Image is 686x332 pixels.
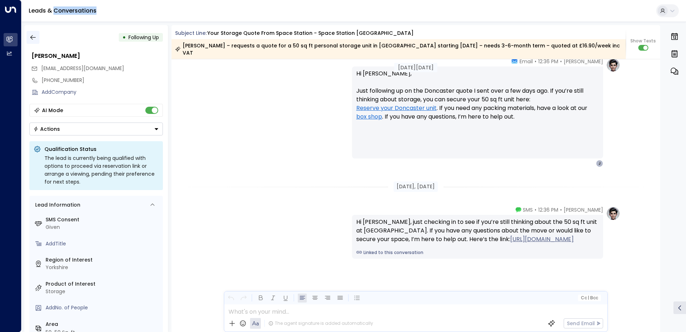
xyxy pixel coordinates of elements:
p: Qualification Status [44,146,159,153]
div: AddTitle [46,240,160,248]
img: profile-logo.png [606,206,620,221]
label: Product of Interest [46,280,160,288]
div: Yorkshire [46,264,160,271]
div: [DATE], [DATE] [394,181,438,192]
a: [URL][DOMAIN_NAME] [510,235,574,244]
div: Storage [46,288,160,295]
div: Your storage quote from Space Station - Space Station [GEOGRAPHIC_DATA] [207,29,414,37]
div: Lead Information [33,201,80,209]
span: jimleahcim@gmail.com [41,65,124,72]
div: Hi [PERSON_NAME], just checking in to see if you’re still thinking about the 50 sq ft unit at [GE... [356,218,599,244]
div: The agent signature is added automatically [268,320,373,327]
a: box shop [356,112,382,121]
div: [PHONE_NUMBER] [42,77,163,84]
div: Button group with a nested menu [29,123,163,135]
a: Leads & Conversations [29,6,97,15]
div: The lead is currently being qualified with options to proceed via reservation link or arrange a v... [44,154,159,186]
span: Subject Line: [175,29,207,37]
label: SMS Consent [46,216,160,223]
button: Cc|Bcc [578,295,601,301]
div: [PERSON_NAME] [32,52,163,60]
a: Linked to this conversation [356,249,599,256]
label: Region of Interest [46,256,160,264]
div: Actions [33,126,60,132]
span: | [588,295,589,300]
p: Hi [PERSON_NAME], Just following up on the Doncaster quote I sent over a few days ago. If you’re ... [356,69,599,130]
span: • [560,206,562,213]
div: Given [46,223,160,231]
span: • [535,206,536,213]
span: Following Up [128,34,159,41]
button: Undo [226,294,235,303]
div: AI Mode [42,107,63,114]
a: Reserve your Doncaster unit [356,104,437,112]
label: Area [46,321,160,328]
div: AddCompany [42,88,163,96]
button: Redo [239,294,248,303]
div: J [596,160,603,167]
div: • [122,31,126,44]
span: Cc Bcc [581,295,598,300]
span: 12:36 PM [538,206,558,213]
span: [PERSON_NAME] [564,206,603,213]
div: AddNo. of People [46,304,160,312]
span: SMS [523,206,533,213]
span: Show Texts [630,38,656,44]
button: Actions [29,123,163,135]
div: [DATE][DATE] [394,63,437,72]
div: [PERSON_NAME] – requests a quote for a 50 sq ft personal storage unit in [GEOGRAPHIC_DATA] starti... [175,42,622,56]
span: [EMAIL_ADDRESS][DOMAIN_NAME] [41,65,124,72]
